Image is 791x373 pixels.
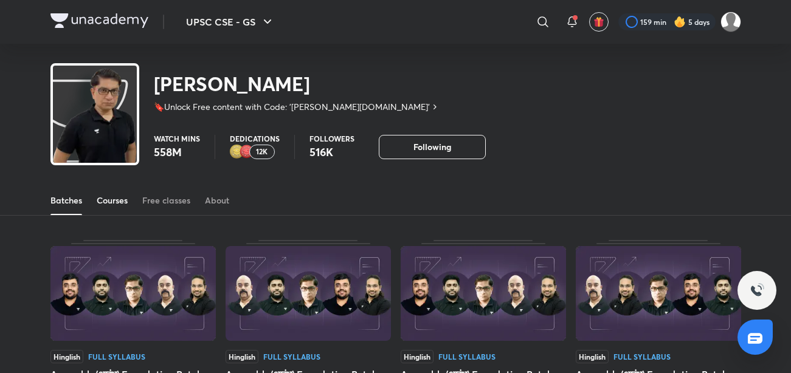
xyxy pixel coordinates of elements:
[674,16,686,28] img: streak
[142,186,190,215] a: Free classes
[240,145,254,159] img: educator badge1
[401,246,566,341] img: Thumbnail
[50,186,82,215] a: Batches
[88,353,145,360] div: Full Syllabus
[154,72,440,96] h2: [PERSON_NAME]
[438,353,496,360] div: Full Syllabus
[593,16,604,27] img: avatar
[720,12,741,32] img: Ritesh Tiwari
[97,194,128,207] div: Courses
[263,353,320,360] div: Full Syllabus
[413,141,451,153] span: Following
[256,148,268,156] p: 12K
[50,13,148,31] a: Company Logo
[379,135,486,159] button: Following
[309,135,354,142] p: Followers
[50,194,82,207] div: Batches
[142,194,190,207] div: Free classes
[50,246,216,341] img: Thumbnail
[230,145,244,159] img: educator badge2
[589,12,609,32] button: avatar
[205,186,229,215] a: About
[205,194,229,207] div: About
[154,101,430,113] p: 🔖Unlock Free content with Code: '[PERSON_NAME][DOMAIN_NAME]'
[401,350,433,363] span: Hinglish
[179,10,282,34] button: UPSC CSE - GS
[154,135,200,142] p: Watch mins
[50,13,148,28] img: Company Logo
[576,350,609,363] span: Hinglish
[750,283,764,298] img: ttu
[50,350,83,363] span: Hinglish
[309,145,354,159] p: 516K
[53,68,137,182] img: class
[226,350,258,363] span: Hinglish
[226,246,391,341] img: Thumbnail
[576,246,741,341] img: Thumbnail
[97,186,128,215] a: Courses
[154,145,200,159] p: 558M
[613,353,671,360] div: Full Syllabus
[230,135,280,142] p: Dedications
